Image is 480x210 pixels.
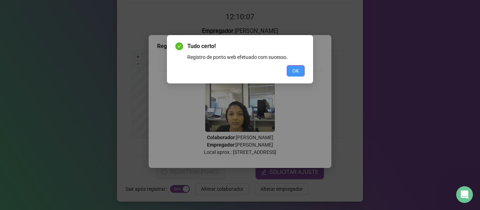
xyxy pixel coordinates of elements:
[292,67,299,75] span: OK
[175,42,183,50] span: check-circle
[456,186,473,203] iframe: Intercom live chat
[287,65,305,76] button: OK
[187,53,305,61] div: Registro de ponto web efetuado com sucesso.
[187,42,305,50] span: Tudo certo!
